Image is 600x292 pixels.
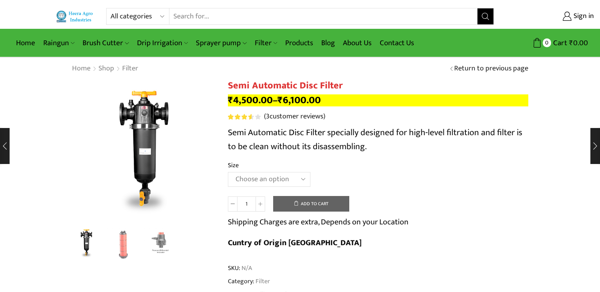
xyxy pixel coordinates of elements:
li: 2 / 3 [107,228,140,260]
a: About Us [339,34,376,52]
a: Brush Cutter [79,34,133,52]
span: 3 [228,114,262,120]
span: Rated out of 5 based on customer ratings [228,114,252,120]
img: Semi Automatic Disc Filter [70,227,103,260]
span: Semi Automatic Disc Filter specially designed for high-level filtration and filter is to be clean... [228,125,522,154]
bdi: 6,100.00 [278,92,321,108]
button: Add to cart [273,196,349,212]
span: ₹ [278,92,283,108]
a: Home [72,64,91,74]
span: Cart [551,38,567,48]
a: 0 Cart ₹0.00 [502,36,588,50]
li: 1 / 3 [70,228,103,260]
b: Cuntry of Origin [GEOGRAPHIC_DATA] [228,236,362,250]
button: Search button [477,8,493,24]
bdi: 0.00 [569,37,588,49]
a: Disc-Filter [107,228,140,261]
p: Shipping Charges are extra, Depends on your Location [228,216,409,228]
div: Rated 3.67 out of 5 [228,114,260,120]
span: ₹ [569,37,573,49]
bdi: 4,500.00 [228,92,273,108]
a: Filter [254,276,270,286]
span: Sign in [572,11,594,22]
h1: Semi Automatic Disc Filter [228,80,528,92]
li: 3 / 3 [144,228,177,260]
nav: Breadcrumb [72,64,139,74]
input: Product quantity [238,196,256,212]
a: Home [12,34,39,52]
span: 3 [266,110,270,122]
a: Sprayer pump [192,34,250,52]
a: Raingun [39,34,79,52]
a: (3customer reviews) [264,112,325,122]
a: Blog [317,34,339,52]
a: Filter [251,34,281,52]
span: Category: [228,277,270,286]
span: SKU: [228,264,528,273]
a: Contact Us [376,34,418,52]
span: N/A [240,264,252,273]
a: Return to previous page [454,64,528,74]
img: Semi Automatic Disc Filter [72,80,216,224]
span: 0 [543,38,551,47]
div: 1 / 3 [72,80,216,224]
p: – [228,94,528,106]
span: ₹ [228,92,233,108]
a: Preesure-inducater [144,228,177,261]
a: Filter [122,64,139,74]
a: Products [281,34,317,52]
input: Search for... [169,8,477,24]
label: Size [228,161,239,170]
a: Sign in [506,9,594,24]
a: Drip Irrigation [133,34,192,52]
a: Shop [98,64,115,74]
